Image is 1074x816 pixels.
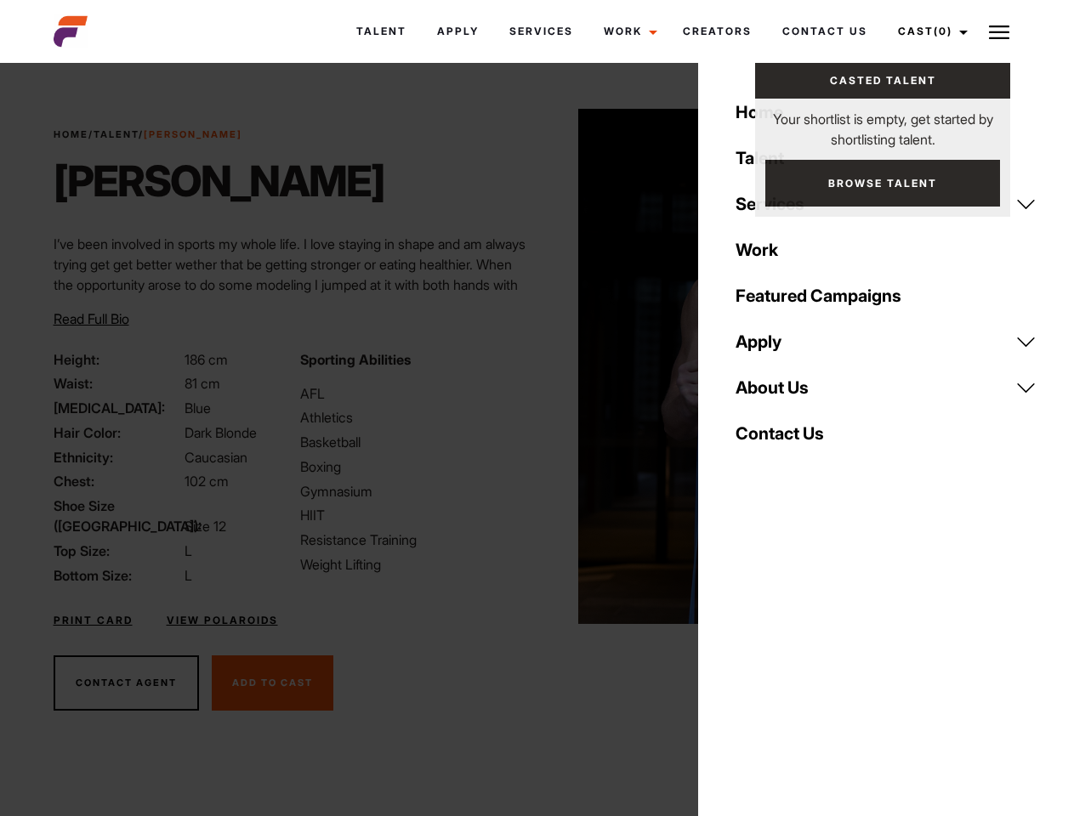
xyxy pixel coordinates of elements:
[185,449,247,466] span: Caucasian
[232,677,313,688] span: Add To Cast
[300,481,526,501] li: Gymnasium
[725,89,1047,135] a: Home
[725,181,1047,227] a: Services
[300,505,526,525] li: HIIT
[300,407,526,428] li: Athletics
[934,25,952,37] span: (0)
[212,655,333,711] button: Add To Cast
[725,135,1047,181] a: Talent
[725,319,1047,365] a: Apply
[185,375,220,392] span: 81 cm
[300,456,526,477] li: Boxing
[54,565,181,586] span: Bottom Size:
[494,8,588,54] a: Services
[54,309,129,329] button: Read Full Bio
[185,542,192,559] span: L
[54,127,242,142] span: / /
[725,273,1047,319] a: Featured Campaigns
[54,655,199,711] button: Contact Agent
[185,567,192,584] span: L
[300,530,526,550] li: Resistance Training
[767,8,883,54] a: Contact Us
[185,351,228,368] span: 186 cm
[54,310,129,327] span: Read Full Bio
[755,63,1010,99] a: Casted Talent
[54,447,181,467] span: Ethnicity:
[725,411,1047,456] a: Contact Us
[54,156,384,207] h1: [PERSON_NAME]
[725,227,1047,273] a: Work
[54,471,181,491] span: Chest:
[300,383,526,404] li: AFL
[54,496,181,536] span: Shoe Size ([GEOGRAPHIC_DATA]):
[54,398,181,418] span: [MEDICAL_DATA]:
[54,541,181,561] span: Top Size:
[989,22,1009,42] img: Burger icon
[54,234,527,377] p: I’ve been involved in sports my whole life. I love staying in shape and am always trying get get ...
[185,399,211,416] span: Blue
[167,613,278,628] a: View Polaroids
[54,422,181,443] span: Hair Color:
[54,613,133,628] a: Print Card
[54,373,181,394] span: Waist:
[422,8,494,54] a: Apply
[668,8,767,54] a: Creators
[300,351,411,368] strong: Sporting Abilities
[341,8,422,54] a: Talent
[54,128,88,140] a: Home
[883,8,978,54] a: Cast(0)
[94,128,139,140] a: Talent
[144,128,242,140] strong: [PERSON_NAME]
[755,99,1010,150] p: Your shortlist is empty, get started by shortlisting talent.
[185,518,226,535] span: Size 12
[725,365,1047,411] a: About Us
[588,8,668,54] a: Work
[54,349,181,370] span: Height:
[300,554,526,575] li: Weight Lifting
[185,473,229,490] span: 102 cm
[300,432,526,452] li: Basketball
[54,14,88,48] img: cropped-aefm-brand-fav-22-square.png
[185,424,257,441] span: Dark Blonde
[765,160,1000,207] a: Browse Talent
